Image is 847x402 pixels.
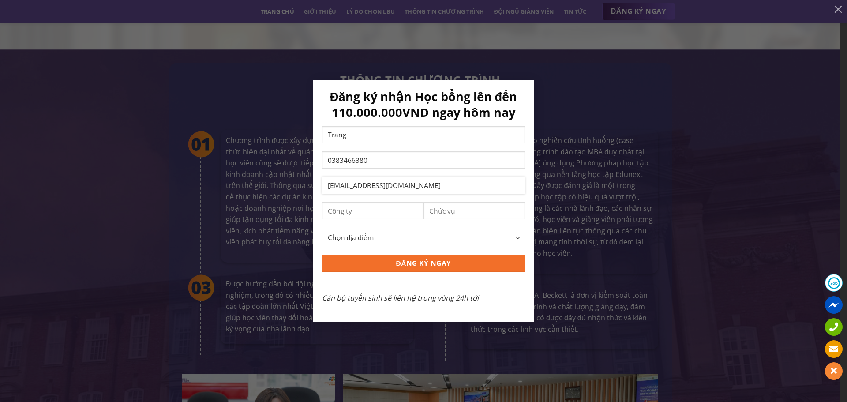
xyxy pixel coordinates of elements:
[322,89,525,120] h1: Đăng ký nhận Học bổng lên đến 110.000.000VND ngay hôm nay
[322,126,525,143] input: Họ và tên
[423,202,525,219] input: Chức vụ
[322,293,479,303] em: Cán bộ tuyển sinh sẽ liên hệ trong vòng 24h tới
[322,177,525,194] input: Email
[322,202,423,219] input: Công ty
[322,255,525,272] input: ĐĂNG KÝ NGAY
[322,89,525,304] form: Contact form
[322,151,525,169] input: Số điện thoại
